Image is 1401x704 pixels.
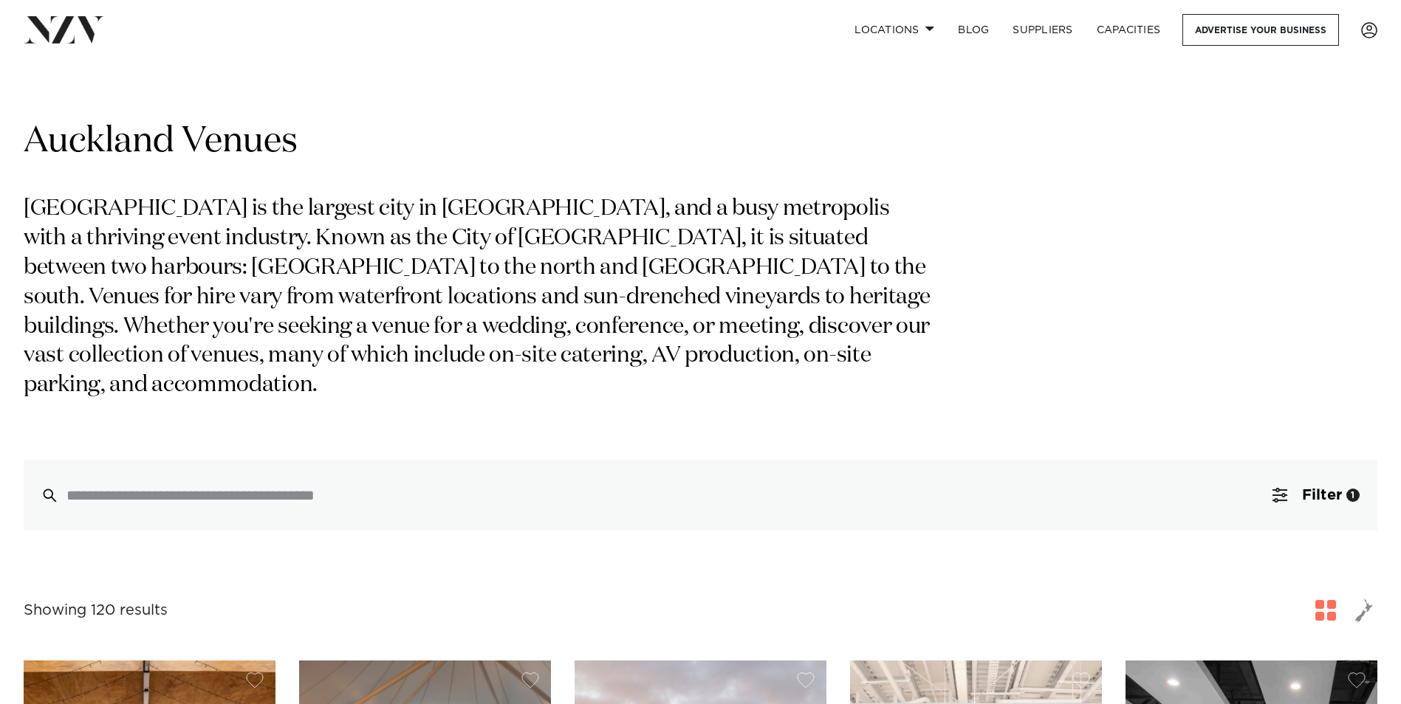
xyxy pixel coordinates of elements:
a: BLOG [946,14,1001,46]
a: Locations [843,14,946,46]
a: SUPPLIERS [1001,14,1084,46]
button: Filter1 [1255,460,1377,531]
h1: Auckland Venues [24,119,1377,165]
div: 1 [1346,489,1360,502]
a: Advertise your business [1182,14,1339,46]
a: Capacities [1085,14,1173,46]
div: Showing 120 results [24,599,168,622]
img: nzv-logo.png [24,16,104,43]
p: [GEOGRAPHIC_DATA] is the largest city in [GEOGRAPHIC_DATA], and a busy metropolis with a thriving... [24,195,936,401]
span: Filter [1302,488,1342,503]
